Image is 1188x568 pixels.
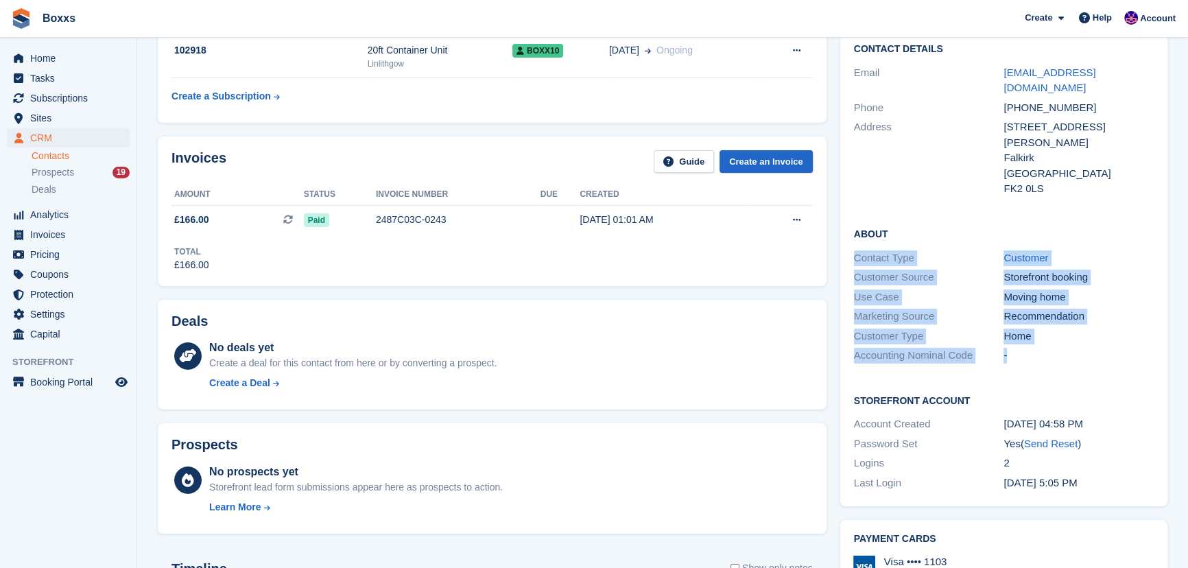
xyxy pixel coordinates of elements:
span: CRM [30,128,112,147]
a: menu [7,205,130,224]
span: Invoices [30,225,112,244]
a: Preview store [113,374,130,390]
a: menu [7,49,130,68]
a: menu [7,225,130,244]
span: ( ) [1021,438,1081,449]
div: Address [854,119,1004,197]
a: menu [7,69,130,88]
span: Booking Portal [30,372,112,392]
span: Protection [30,285,112,304]
a: Contacts [32,150,130,163]
div: Phone [854,100,1004,116]
time: 2025-08-21 16:05:43 UTC [1003,477,1077,488]
a: menu [7,245,130,264]
a: menu [7,324,130,344]
div: 102918 [171,43,368,58]
a: Guide [654,150,714,173]
div: Yes [1003,436,1154,452]
a: menu [7,88,130,108]
div: Marketing Source [854,309,1004,324]
div: Falkirk [1003,150,1154,166]
a: Deals [32,182,130,197]
div: Customer Source [854,270,1004,285]
span: Create [1025,11,1052,25]
div: Learn More [209,500,261,514]
a: Customer [1003,252,1048,263]
div: - [1003,348,1154,364]
a: menu [7,265,130,284]
div: Recommendation [1003,309,1154,324]
div: Total [174,246,209,258]
h2: Deals [171,313,208,329]
div: Create a deal for this contact from here or by converting a prospect. [209,356,497,370]
div: 2 [1003,455,1154,471]
div: No deals yet [209,340,497,356]
span: Help [1093,11,1112,25]
th: Status [304,184,376,206]
a: Learn More [209,500,503,514]
span: Sites [30,108,112,128]
h2: Invoices [171,150,226,173]
th: Created [580,184,747,206]
h2: About [854,226,1154,240]
a: Create an Invoice [720,150,813,173]
span: Deals [32,183,56,196]
div: Password Set [854,436,1004,452]
span: Subscriptions [30,88,112,108]
div: 20ft Container Unit [368,43,512,58]
div: Logins [854,455,1004,471]
h2: Storefront Account [854,393,1154,407]
div: 19 [112,167,130,178]
a: Create a Subscription [171,84,280,109]
div: Moving home [1003,289,1154,305]
img: Jamie Malcolm [1124,11,1138,25]
div: Home [1003,329,1154,344]
div: [DATE] 01:01 AM [580,213,747,227]
th: Due [540,184,580,206]
span: Account [1140,12,1176,25]
span: Coupons [30,265,112,284]
span: Analytics [30,205,112,224]
h2: Payment cards [854,534,1154,545]
th: Amount [171,184,304,206]
div: Use Case [854,289,1004,305]
span: Pricing [30,245,112,264]
span: £166.00 [174,213,209,227]
div: [STREET_ADDRESS][PERSON_NAME] [1003,119,1154,150]
span: Storefront [12,355,136,369]
div: Email [854,65,1004,96]
a: Prospects 19 [32,165,130,180]
span: Prospects [32,166,74,179]
div: Visa •••• 1103 [884,556,953,568]
div: Storefront lead form submissions appear here as prospects to action. [209,480,503,495]
div: Account Created [854,416,1004,432]
a: Send Reset [1024,438,1078,449]
a: menu [7,108,130,128]
div: FK2 0LS [1003,181,1154,197]
span: Settings [30,305,112,324]
h2: Prospects [171,437,238,453]
div: Create a Deal [209,376,270,390]
a: Boxxs [37,7,81,29]
div: £166.00 [174,258,209,272]
span: Tasks [30,69,112,88]
img: stora-icon-8386f47178a22dfd0bd8f6a31ec36ba5ce8667c1dd55bd0f319d3a0aa187defe.svg [11,8,32,29]
h2: Contact Details [854,44,1154,55]
div: [PHONE_NUMBER] [1003,100,1154,116]
div: Linlithgow [368,58,512,70]
span: Boxx10 [512,44,563,58]
a: menu [7,128,130,147]
div: Customer Type [854,329,1004,344]
div: Create a Subscription [171,89,271,104]
div: [DATE] 04:58 PM [1003,416,1154,432]
a: menu [7,285,130,304]
div: Storefront booking [1003,270,1154,285]
div: [GEOGRAPHIC_DATA] [1003,166,1154,182]
th: Invoice number [376,184,540,206]
span: Home [30,49,112,68]
a: Create a Deal [209,376,497,390]
span: [DATE] [609,43,639,58]
span: Paid [304,213,329,227]
div: Last Login [854,475,1004,491]
span: Ongoing [656,45,693,56]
